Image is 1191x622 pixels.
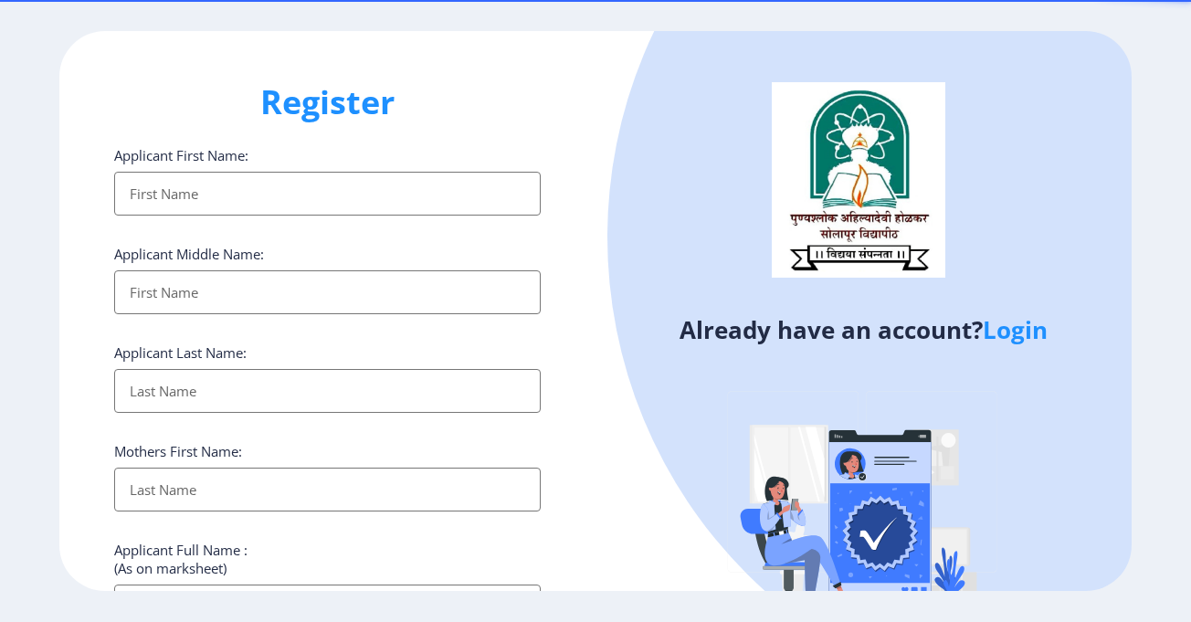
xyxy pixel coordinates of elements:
[114,80,541,124] h1: Register
[114,270,541,314] input: First Name
[983,313,1048,346] a: Login
[772,82,945,278] img: logo
[114,245,264,263] label: Applicant Middle Name:
[609,315,1118,344] h4: Already have an account?
[114,442,242,460] label: Mothers First Name:
[114,343,247,362] label: Applicant Last Name:
[114,468,541,511] input: Last Name
[114,172,541,216] input: First Name
[114,541,248,577] label: Applicant Full Name : (As on marksheet)
[114,146,248,164] label: Applicant First Name:
[114,369,541,413] input: Last Name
